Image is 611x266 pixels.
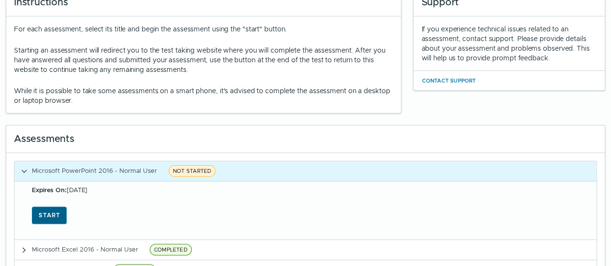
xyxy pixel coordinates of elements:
[150,244,192,255] span: COMPLETED
[14,24,393,105] div: For each assessment, select its title and begin the assessment using the "start" button.
[14,161,597,181] button: Microsoft PowerPoint 2016 - Normal UserNOT STARTED
[32,167,157,175] span: Microsoft PowerPoint 2016 - Normal User
[49,8,64,15] span: Help
[14,240,597,260] button: Microsoft Excel 2016 - Normal UserCOMPLETED
[32,207,67,224] button: Start
[32,245,138,253] span: Microsoft Excel 2016 - Normal User
[32,186,87,194] span: [DATE]
[169,165,215,177] span: NOT STARTED
[32,186,67,194] b: Expires On:
[14,181,597,239] div: Microsoft PowerPoint 2016 - Normal UserNOT STARTED
[6,126,605,153] div: Assessments
[14,86,393,105] p: While it is possible to take some assessments on a smart phone, it's advised to complete the asse...
[421,24,597,63] div: If you experience technical issues related to an assessment, contact support. Please provide deta...
[14,45,393,74] p: Starting an assessment will redirect you to the test taking website where you will complete the a...
[421,75,476,86] button: Contact Support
